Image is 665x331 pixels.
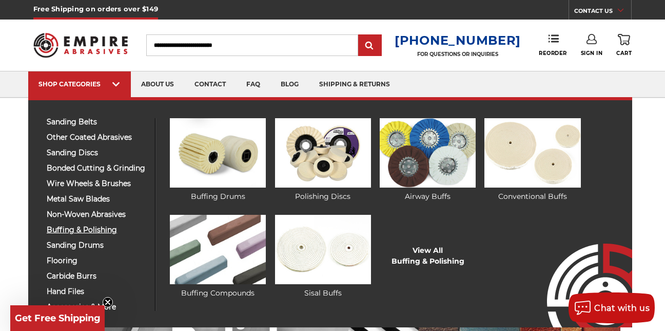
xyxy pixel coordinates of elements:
div: Get Free ShippingClose teaser [10,305,105,331]
a: Polishing Discs [275,118,371,202]
p: FOR QUESTIONS OR INQUIRIES [395,51,521,58]
span: non-woven abrasives [47,211,147,218]
a: [PHONE_NUMBER] [395,33,521,48]
span: sanding drums [47,242,147,249]
span: Get Free Shipping [15,312,101,324]
span: sanding belts [47,118,147,126]
span: wire wheels & brushes [47,180,147,188]
span: Reorder [539,50,567,57]
a: about us [131,71,184,98]
span: bonded cutting & grinding [47,164,147,172]
span: buffing & polishing [47,226,147,234]
a: CONTACT US [574,5,631,20]
button: Close teaser [103,297,113,307]
img: Empire Abrasives [33,27,128,64]
span: other coated abrasives [47,134,147,141]
span: hand files [47,288,147,296]
a: Buffing Compounds [170,215,266,299]
a: Cart [616,34,632,57]
img: Empire Abrasives Logo Image [529,213,632,327]
img: Buffing Compounds [170,215,266,284]
a: contact [184,71,236,98]
img: Buffing Drums [170,118,266,188]
span: flooring [47,257,147,265]
a: Conventional Buffs [484,118,580,202]
a: Buffing Drums [170,118,266,202]
span: carbide burrs [47,272,147,280]
a: blog [270,71,309,98]
span: metal saw blades [47,195,147,203]
a: Airway Buffs [380,118,476,202]
span: accessories & more [47,303,147,311]
span: Chat with us [594,303,650,313]
input: Submit [360,35,380,56]
img: Sisal Buffs [275,215,371,284]
img: Polishing Discs [275,118,371,188]
span: sanding discs [47,149,147,157]
span: Sign In [581,50,603,57]
div: SHOP CATEGORIES [38,80,121,88]
a: shipping & returns [309,71,400,98]
img: Airway Buffs [380,118,476,188]
a: Reorder [539,34,567,56]
a: Sisal Buffs [275,215,371,299]
img: Conventional Buffs [484,118,580,188]
a: faq [236,71,270,98]
button: Chat with us [569,292,655,323]
span: Cart [616,50,632,57]
a: View AllBuffing & Polishing [392,245,464,267]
